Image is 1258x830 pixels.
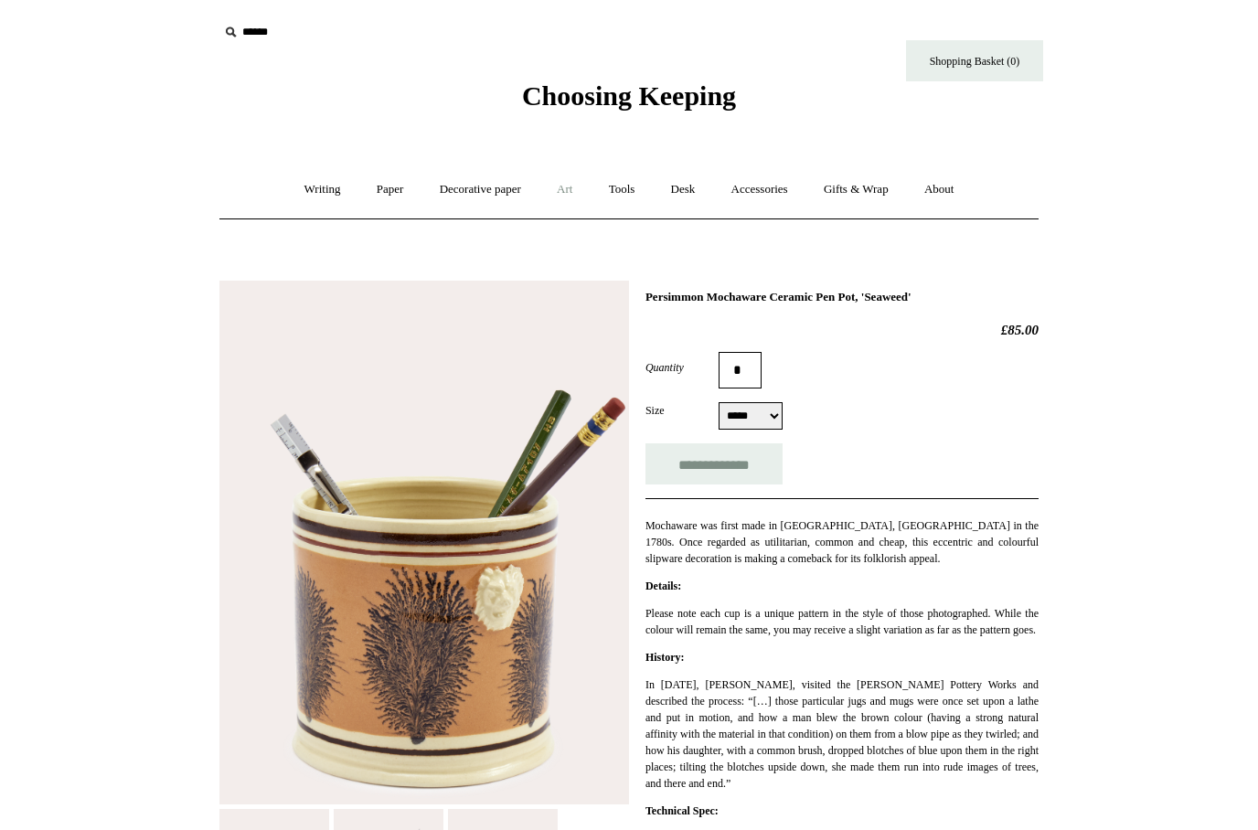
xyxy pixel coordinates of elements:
[540,165,589,214] a: Art
[288,165,357,214] a: Writing
[906,40,1043,81] a: Shopping Basket (0)
[645,290,1039,304] h1: Persimmon Mochaware Ceramic Pen Pot, 'Seaweed'
[522,95,736,108] a: Choosing Keeping
[715,165,805,214] a: Accessories
[592,165,652,214] a: Tools
[423,165,538,214] a: Decorative paper
[645,651,685,664] strong: History:
[908,165,971,214] a: About
[645,580,681,592] strong: Details:
[645,402,719,419] label: Size
[219,281,629,805] img: Persimmon Mochaware Ceramic Pen Pot, 'Seaweed'
[645,322,1039,338] h2: £85.00
[522,80,736,111] span: Choosing Keeping
[645,359,719,376] label: Quantity
[655,165,712,214] a: Desk
[645,605,1039,638] p: Please note each cup is a unique pattern in the style of those photographed. While the colour wil...
[360,165,421,214] a: Paper
[645,676,1039,792] p: In [DATE], [PERSON_NAME], visited the [PERSON_NAME] Pottery Works and described the process: “[…]...
[807,165,905,214] a: Gifts & Wrap
[645,517,1039,567] p: Mochaware was first made in [GEOGRAPHIC_DATA], [GEOGRAPHIC_DATA] in the 1780s. Once regarded as u...
[645,804,719,817] strong: Technical Spec:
